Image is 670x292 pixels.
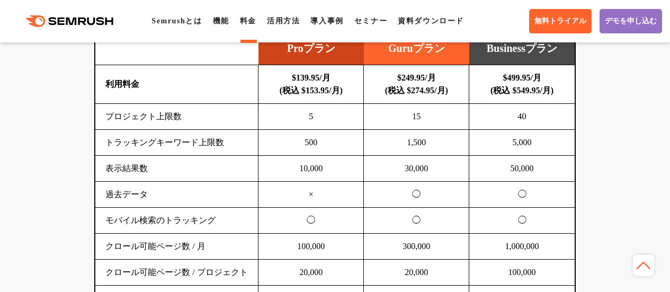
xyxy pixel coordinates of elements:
td: 10,000 [258,156,364,182]
img: website_grey.svg [17,28,25,37]
b: $139.95/月 (税込 $153.95/月) [280,73,343,95]
td: 300,000 [364,234,469,260]
td: クロール可能ページ数 / 月 [95,234,258,260]
td: 表示結果数 [95,156,258,182]
td: ◯ [469,208,575,234]
td: ◯ [469,182,575,208]
td: ◯ [258,208,364,234]
a: セミナー [354,17,387,25]
td: モバイル検索のトラッキング [95,208,258,234]
img: logo_orange.svg [17,17,25,25]
td: 500 [258,130,364,156]
span: デモを申し込む [605,16,657,26]
td: 1,000,000 [469,234,575,260]
td: 100,000 [258,234,364,260]
b: 利用料金 [105,79,139,89]
td: 1,500 [364,130,469,156]
td: 過去データ [95,182,258,208]
div: ドメイン概要 [48,64,88,70]
div: ドメイン: [DOMAIN_NAME] [28,28,122,37]
td: 20,000 [258,260,364,286]
td: Guruプラン [364,32,469,65]
td: 5,000 [469,130,575,156]
a: 料金 [240,17,256,25]
b: $499.95/月 (税込 $549.95/月) [490,73,553,95]
div: キーワード流入 [123,64,171,70]
a: 資料ダウンロード [398,17,464,25]
img: tab_keywords_by_traffic_grey.svg [111,63,120,71]
td: 20,000 [364,260,469,286]
a: 無料トライアル [529,9,592,33]
a: 機能 [213,17,229,25]
b: $249.95/月 (税込 $274.95/月) [385,73,448,95]
td: 50,000 [469,156,575,182]
td: Proプラン [258,32,364,65]
td: 15 [364,104,469,130]
td: 30,000 [364,156,469,182]
td: 5 [258,104,364,130]
td: 100,000 [469,260,575,286]
a: 導入事例 [310,17,343,25]
a: Semrushとは [151,17,202,25]
div: v 4.0.25 [30,17,52,25]
td: ◯ [364,182,469,208]
td: ◯ [364,208,469,234]
td: Businessプラン [469,32,575,65]
span: 無料トライアル [534,16,586,26]
td: トラッキングキーワード上限数 [95,130,258,156]
td: × [258,182,364,208]
td: プロジェクト上限数 [95,104,258,130]
td: クロール可能ページ数 / プロジェクト [95,260,258,286]
a: 活用方法 [267,17,300,25]
td: 40 [469,104,575,130]
img: tab_domain_overview_orange.svg [36,63,44,71]
a: デモを申し込む [600,9,662,33]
